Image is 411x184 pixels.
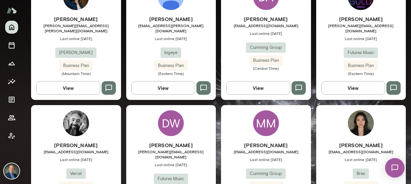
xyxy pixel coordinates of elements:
span: Cumming Group [246,44,286,51]
span: Last online [DATE] [221,31,311,36]
span: Last online [DATE] [31,36,121,41]
button: View [321,81,385,95]
span: Business Plan [249,57,283,64]
span: Vercel [66,170,86,177]
div: MM [253,110,279,136]
h6: [PERSON_NAME] [31,15,121,23]
img: Matt Cleghorn [63,110,89,136]
span: [PERSON_NAME][EMAIL_ADDRESS][PERSON_NAME][DOMAIN_NAME] [31,23,121,33]
button: Sessions [5,39,18,52]
h6: [PERSON_NAME] [221,141,311,149]
span: Brex [353,170,369,177]
span: [PERSON_NAME] [55,49,96,56]
span: Last online [DATE] [316,157,406,162]
img: Mento [6,4,17,16]
span: Last online [DATE] [126,36,216,41]
span: (Eastern Time) [126,71,216,76]
img: Flora Zhang [348,110,374,136]
button: Growth Plan [5,57,18,70]
button: View [131,81,195,95]
span: (Mountain Time) [31,71,121,76]
span: (Eastern Time) [316,71,406,76]
span: [EMAIL_ADDRESS][PERSON_NAME][DOMAIN_NAME] [126,23,216,33]
span: [PERSON_NAME][EMAIL_ADDRESS][DOMAIN_NAME] [126,149,216,159]
h6: [PERSON_NAME] [316,15,406,23]
button: View [36,81,100,95]
span: [EMAIL_ADDRESS][DOMAIN_NAME] [31,149,121,154]
img: Michael Alden [4,163,19,179]
span: (Central Time) [221,66,311,71]
h6: [PERSON_NAME] [221,15,311,23]
span: Last online [DATE] [31,157,121,162]
button: Home [5,21,18,34]
span: [EMAIL_ADDRESS][DOMAIN_NAME] [221,149,311,154]
span: Futures Music [344,49,378,56]
span: [PERSON_NAME][EMAIL_ADDRESS][DOMAIN_NAME] [316,23,406,33]
span: Last online [DATE] [221,157,311,162]
span: [EMAIL_ADDRESS][DOMAIN_NAME] [221,23,311,28]
button: Documents [5,93,18,106]
span: Futures Music [154,176,188,182]
button: Members [5,111,18,124]
span: [EMAIL_ADDRESS][DOMAIN_NAME] [316,149,406,154]
h6: [PERSON_NAME] [126,15,216,23]
h6: [PERSON_NAME] [31,141,121,149]
button: Client app [5,129,18,142]
span: Last online [DATE] [126,162,216,167]
span: bigeye [161,49,181,56]
div: DW [158,110,184,136]
button: Insights [5,75,18,88]
h6: [PERSON_NAME] [316,141,406,149]
span: Business Plan [154,62,188,69]
span: Business Plan [344,62,378,69]
button: View [226,81,290,95]
h6: [PERSON_NAME] [126,141,216,149]
span: Last online [DATE] [316,36,406,41]
span: Business Plan [59,62,93,69]
span: Cumming Group [246,170,286,177]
